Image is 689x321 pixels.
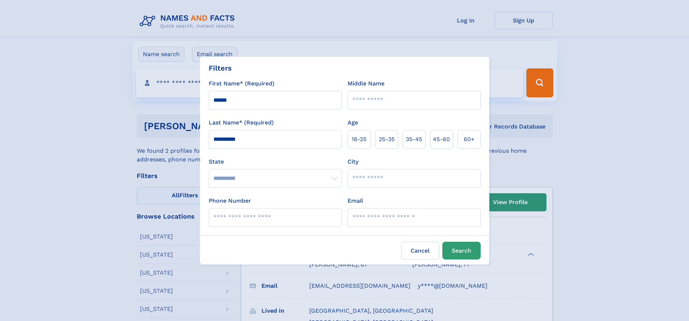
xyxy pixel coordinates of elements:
label: Cancel [401,242,439,259]
span: 35‑45 [406,135,422,144]
button: Search [442,242,481,259]
span: 18‑25 [352,135,366,144]
label: State [209,157,342,166]
label: First Name* (Required) [209,79,275,88]
label: City [348,157,358,166]
label: Email [348,197,363,205]
span: 45‑60 [433,135,450,144]
span: 25‑35 [379,135,395,144]
div: Filters [209,63,232,73]
label: Middle Name [348,79,384,88]
label: Age [348,118,358,127]
label: Phone Number [209,197,251,205]
label: Last Name* (Required) [209,118,274,127]
span: 60+ [464,135,475,144]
